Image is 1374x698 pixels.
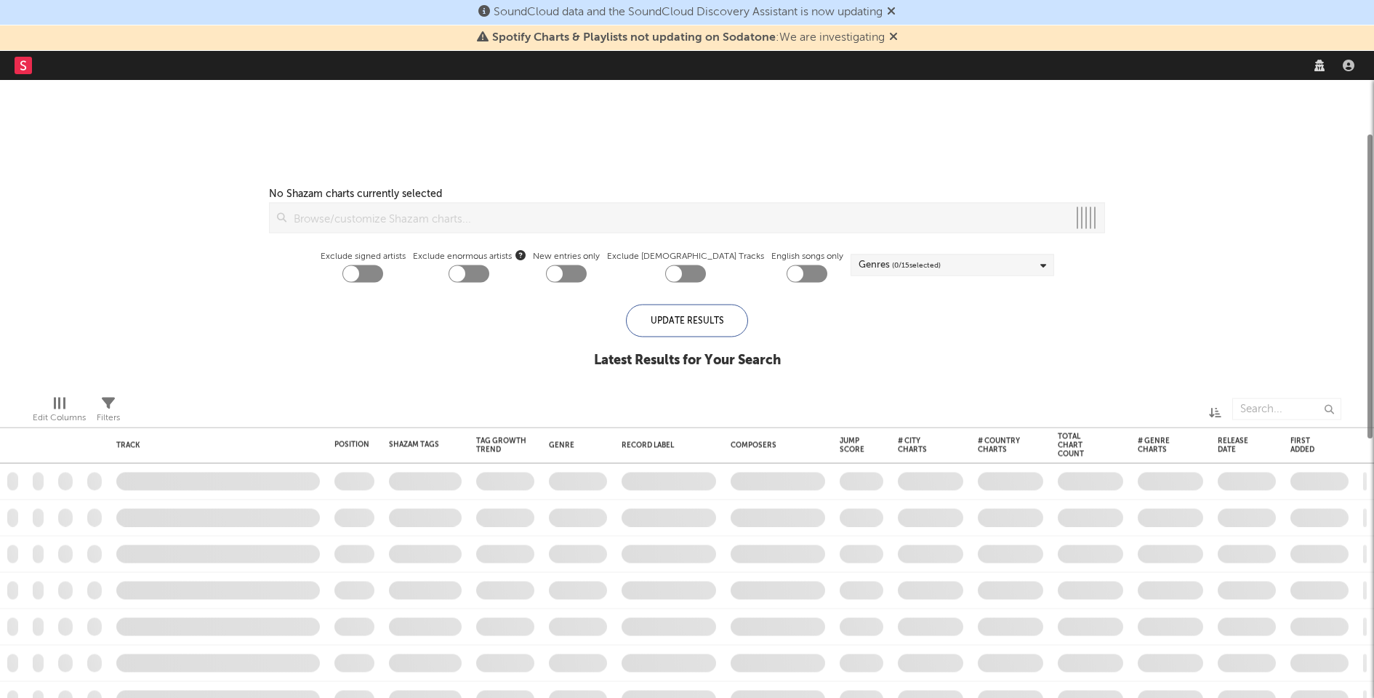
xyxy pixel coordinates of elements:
input: Browse/customize Shazam charts... [286,204,1068,233]
span: Dismiss [889,32,898,44]
div: # Country Charts [978,437,1021,454]
label: Exclude signed artists [321,248,406,265]
span: Spotify Charts & Playlists not updating on Sodatone [492,32,776,44]
label: New entries only [533,248,600,265]
div: # City Charts [898,437,941,454]
div: Latest Results for Your Search [594,352,781,369]
div: Tag Growth Trend [476,437,527,454]
span: Exclude enormous artists [413,248,526,265]
div: Genre [549,441,600,450]
input: Search... [1232,398,1341,420]
span: SoundCloud data and the SoundCloud Discovery Assistant is now updating [494,7,883,18]
div: Composers [731,441,818,450]
div: # Genre Charts [1138,437,1181,454]
div: Position [334,440,369,449]
div: Edit Columns [33,409,86,427]
div: Update Results [626,305,748,337]
div: Genres [859,257,941,274]
div: Filters [97,391,120,433]
span: : We are investigating [492,32,885,44]
button: Exclude enormous artists [515,248,526,262]
div: Record Label [622,441,709,450]
span: Dismiss [887,7,896,18]
div: Jump Score [840,437,864,454]
div: Edit Columns [33,391,86,433]
div: No Shazam charts currently selected [269,185,442,203]
label: Exclude [DEMOGRAPHIC_DATA] Tracks [607,248,764,265]
div: First Added [1290,437,1327,454]
span: ( 0 / 15 selected) [892,257,941,274]
div: Release Date [1218,437,1254,454]
div: Shazam Tags [389,440,440,449]
div: Track [116,441,313,450]
div: Filters [97,409,120,427]
label: English songs only [771,248,843,265]
div: Total Chart Count [1058,433,1101,459]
